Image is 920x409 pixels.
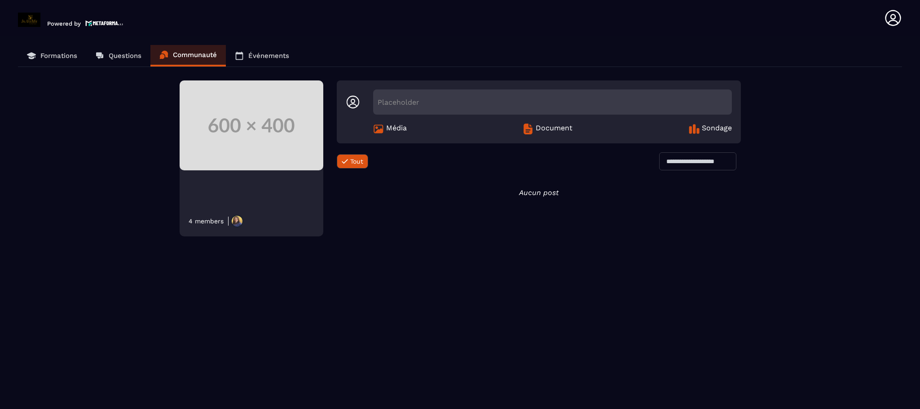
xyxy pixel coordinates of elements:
img: logo [85,19,123,27]
p: Formations [40,52,77,60]
a: Formations [18,45,86,67]
img: https://production-metaforma-bucket.s3.fr-par.scw.cloud/production-metaforma-bucket/users/July202... [231,215,243,227]
span: Tout [350,158,363,165]
p: Powered by [47,20,81,27]
span: Sondage [702,124,732,134]
span: Média [386,124,407,134]
i: Aucun post [519,188,559,197]
div: 4 members [189,218,224,225]
span: Document [536,124,572,134]
img: logo-branding [18,13,40,27]
a: Questions [86,45,150,67]
p: Questions [109,52,141,60]
a: Événements [226,45,298,67]
div: Placeholder [373,89,732,115]
img: Community background [180,80,323,170]
p: Événements [248,52,289,60]
p: Communauté [173,51,217,59]
a: Communauté [150,45,226,67]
